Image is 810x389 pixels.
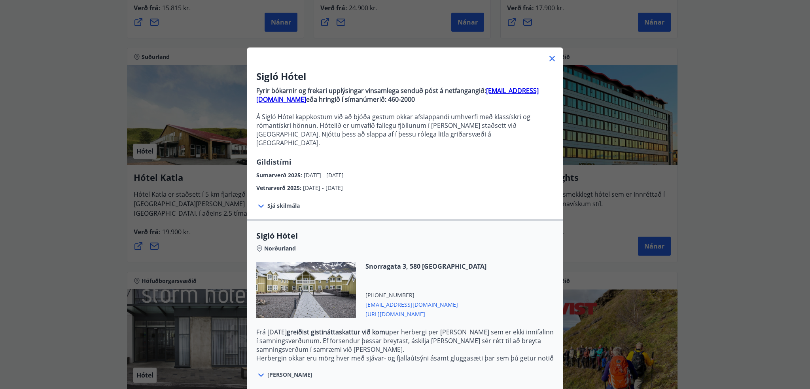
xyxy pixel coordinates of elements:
[256,157,291,167] span: Gildistími
[256,354,554,380] p: Herbergin okkar eru mörg hver með sjávar- og fjallaútsýni ásamt gluggasæti þar sem þú getur notið...
[256,230,554,241] span: Sigló Hótel
[256,328,554,354] p: Frá [DATE] per herbergi per [PERSON_NAME] sem er ekki innifalinn í samningsverðunum. Ef forsendur...
[256,86,539,104] a: [EMAIL_ADDRESS][DOMAIN_NAME]
[264,245,296,252] span: Norðurland
[287,328,389,336] strong: greiðist gistináttaskattur við komu
[365,262,486,271] span: Snorragata 3, 580 [GEOGRAPHIC_DATA]
[256,86,486,95] strong: Fyrir bókarnir og frekari upplýsingar vinsamlega senduð póst á netfangangið:
[256,184,303,192] span: Vetrarverð 2025 :
[256,70,554,83] h3: Sigló Hótel
[365,309,486,318] span: [URL][DOMAIN_NAME]
[306,95,415,104] strong: eða hringið í símanúmerið: 460-2000
[304,171,344,179] span: [DATE] - [DATE]
[256,171,304,179] span: Sumarverð 2025 :
[267,371,312,379] span: [PERSON_NAME]
[267,202,300,210] span: Sjá skilmála
[365,291,486,299] span: [PHONE_NUMBER]
[303,184,343,192] span: [DATE] - [DATE]
[256,112,554,147] p: Á Sigló Hótel kappkostum við að bjóða gestum okkar afslappandi umhverfi með klassískri og rómantí...
[365,299,486,309] span: [EMAIL_ADDRESS][DOMAIN_NAME]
